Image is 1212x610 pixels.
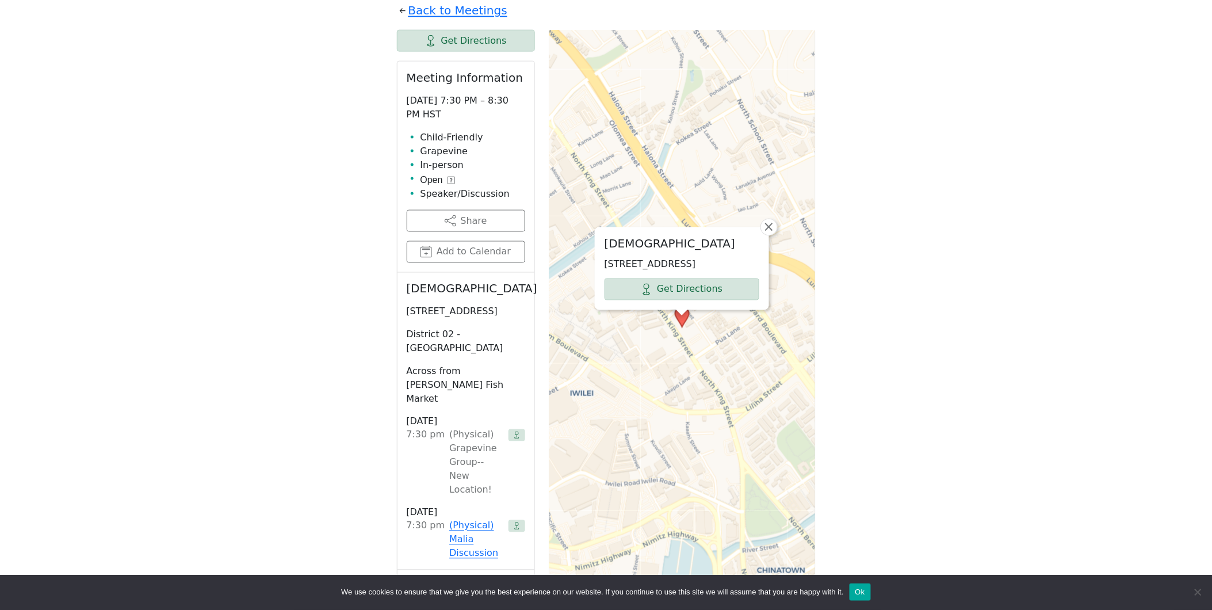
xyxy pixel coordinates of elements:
p: District 02 - [GEOGRAPHIC_DATA] [407,328,525,356]
li: Speaker/Discussion [420,187,525,201]
a: Get Directions [397,30,535,52]
span: × [763,220,775,234]
h2: [DEMOGRAPHIC_DATA] [407,282,525,296]
p: [STREET_ADDRESS] [407,305,525,319]
p: Across from [PERSON_NAME] Fish Market [407,365,525,406]
div: 7:30 PM [407,519,445,561]
h3: [DATE] [407,415,525,428]
span: No [1192,586,1203,598]
li: Child-Friendly [420,131,525,144]
button: Share [407,210,525,232]
h2: [DEMOGRAPHIC_DATA] [605,237,759,251]
p: [DATE] 7:30 PM – 8:30 PM HST [407,94,525,121]
a: Back to Meetings [408,1,507,21]
div: 7:30 PM [407,428,445,497]
h3: [DATE] [407,506,525,519]
p: [STREET_ADDRESS] [605,258,759,272]
button: Open [420,173,455,187]
a: (Physical) Malia Discussion [449,519,503,561]
span: Open [420,173,443,187]
li: Grapevine [420,144,525,158]
button: Ok [850,584,871,601]
li: In-person [420,158,525,172]
a: Close popup [760,219,778,236]
span: We use cookies to ensure that we give you the best experience on our website. If you continue to ... [341,586,843,598]
h2: Meeting Information [407,71,525,85]
button: Add to Calendar [407,241,525,263]
div: (Physical) Grapevine Group--New Location! [449,428,503,497]
a: Get Directions [605,279,759,300]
